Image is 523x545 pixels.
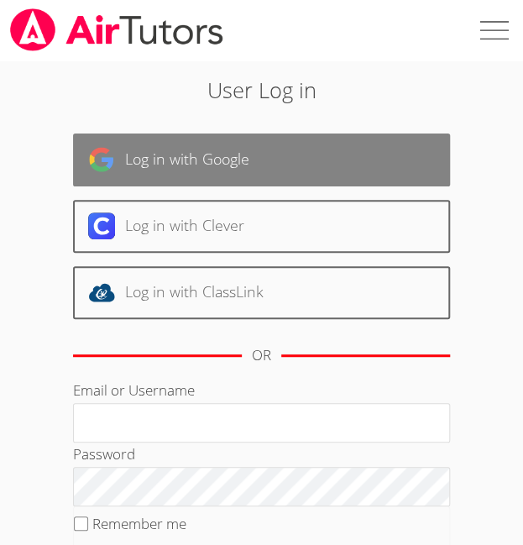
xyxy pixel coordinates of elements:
a: Log in with ClassLink [73,266,450,319]
h2: User Log in [73,74,450,106]
a: Log in with Clever [73,200,450,253]
img: classlink-logo-d6bb404cc1216ec64c9a2012d9dc4662098be43eaf13dc465df04b49fa7ab582.svg [88,279,115,306]
label: Remember me [92,514,186,533]
label: Password [73,444,135,464]
img: airtutors_banner-c4298cdbf04f3fff15de1276eac7730deb9818008684d7c2e4769d2f7ddbe033.png [8,8,225,51]
img: clever-logo-6eab21bc6e7a338710f1a6ff85c0baf02591cd810cc4098c63d3a4b26e2feb20.svg [88,212,115,239]
a: Log in with Google [73,134,450,186]
label: Email or Username [73,380,195,400]
div: OR [252,343,271,368]
img: google-logo-50288ca7cdecda66e5e0955fdab243c47b7ad437acaf1139b6f446037453330a.svg [88,146,115,173]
